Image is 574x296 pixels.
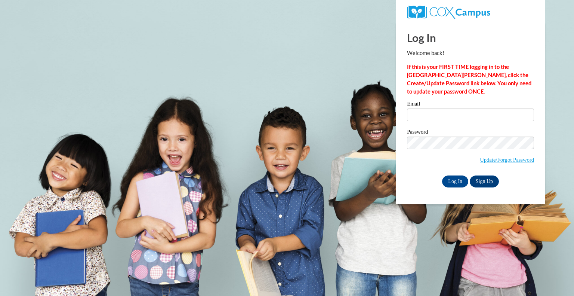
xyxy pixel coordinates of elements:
strong: If this is your FIRST TIME logging in to the [GEOGRAPHIC_DATA][PERSON_NAME], click the Create/Upd... [407,64,531,95]
a: COX Campus [407,9,490,15]
label: Password [407,129,534,137]
p: Welcome back! [407,49,534,57]
a: Update/Forgot Password [480,157,534,163]
h1: Log In [407,30,534,45]
input: Log In [442,176,468,187]
label: Email [407,101,534,109]
img: COX Campus [407,6,490,19]
a: Sign Up [470,176,499,187]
